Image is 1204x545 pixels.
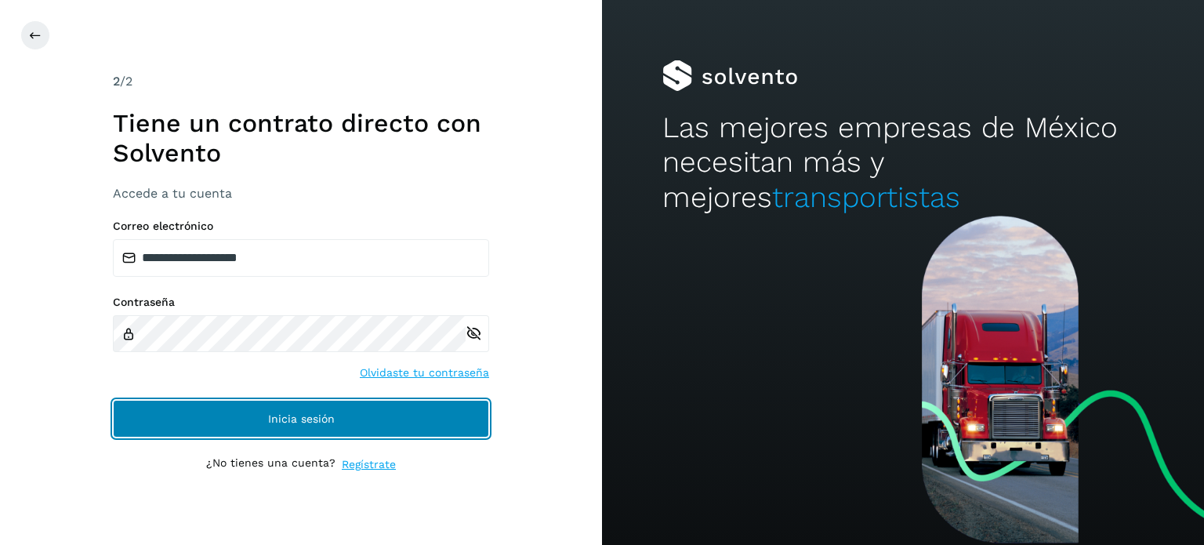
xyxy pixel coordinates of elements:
span: Inicia sesión [268,413,335,424]
span: 2 [113,74,120,89]
a: Regístrate [342,456,396,473]
label: Contraseña [113,296,489,309]
a: Olvidaste tu contraseña [360,365,489,381]
h3: Accede a tu cuenta [113,186,489,201]
h1: Tiene un contrato directo con Solvento [113,108,489,169]
span: transportistas [772,180,960,214]
label: Correo electrónico [113,220,489,233]
div: /2 [113,72,489,91]
h2: Las mejores empresas de México necesitan más y mejores [662,111,1144,215]
p: ¿No tienes una cuenta? [206,456,335,473]
button: Inicia sesión [113,400,489,438]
